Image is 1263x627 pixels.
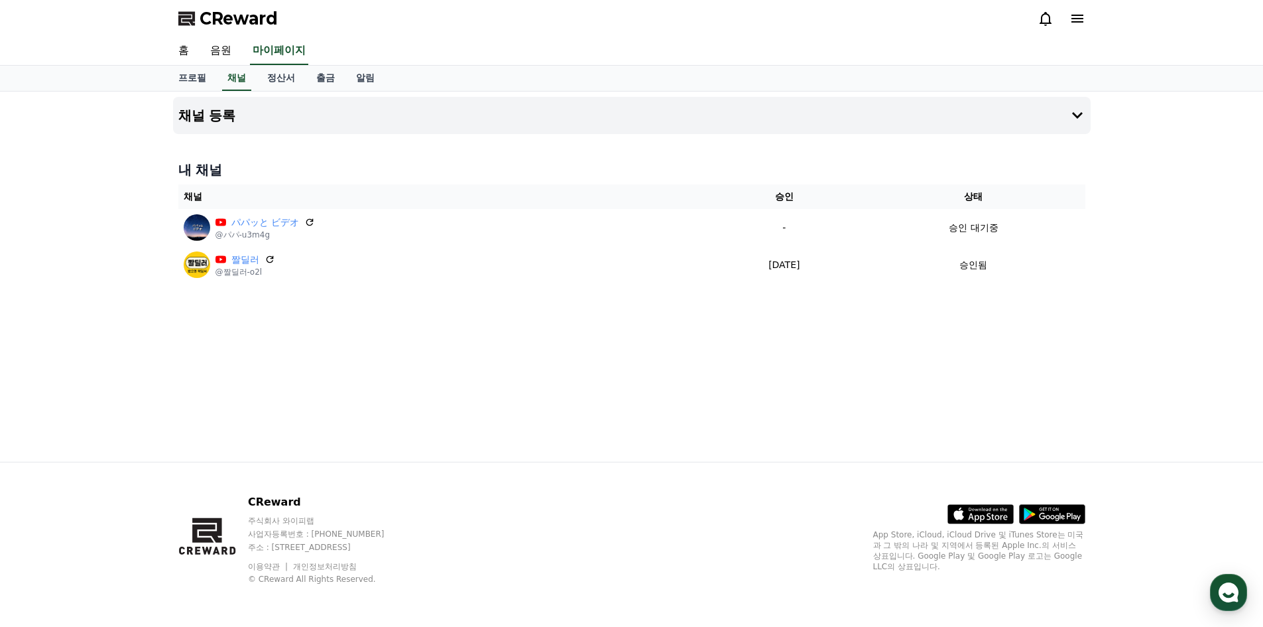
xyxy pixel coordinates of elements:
p: 주소 : [STREET_ADDRESS] [248,542,410,553]
a: 프로필 [168,66,217,91]
span: CReward [200,8,278,29]
p: - [711,221,857,235]
th: 승인 [706,184,862,209]
img: 짤딜러 [184,251,210,278]
th: 상태 [862,184,1085,209]
th: 채널 [178,184,707,209]
p: 승인 대기중 [949,221,998,235]
a: 개인정보처리방침 [293,562,357,571]
p: App Store, iCloud, iCloud Drive 및 iTunes Store는 미국과 그 밖의 나라 및 지역에서 등록된 Apple Inc.의 서비스 상표입니다. Goo... [873,529,1085,572]
a: 홈 [168,37,200,65]
a: 마이페이지 [250,37,308,65]
h4: 내 채널 [178,161,1085,179]
a: 채널 [222,66,251,91]
a: 짤딜러 [231,253,259,267]
p: 승인됨 [959,258,987,272]
p: 주식회사 와이피랩 [248,516,410,526]
h4: 채널 등록 [178,108,236,123]
a: 음원 [200,37,242,65]
a: CReward [178,8,278,29]
button: 채널 등록 [173,97,1091,134]
p: 사업자등록번호 : [PHONE_NUMBER] [248,529,410,539]
a: 정산서 [257,66,306,91]
a: 이용약관 [248,562,290,571]
p: CReward [248,494,410,510]
p: @パパ-u3m4g [215,230,315,240]
a: 출금 [306,66,345,91]
p: © CReward All Rights Reserved. [248,574,410,585]
a: パパッと ビデオ [231,216,299,230]
p: @짤딜러-o2l [215,267,275,277]
img: パパッと ビデオ [184,214,210,241]
p: [DATE] [711,258,857,272]
a: 알림 [345,66,385,91]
